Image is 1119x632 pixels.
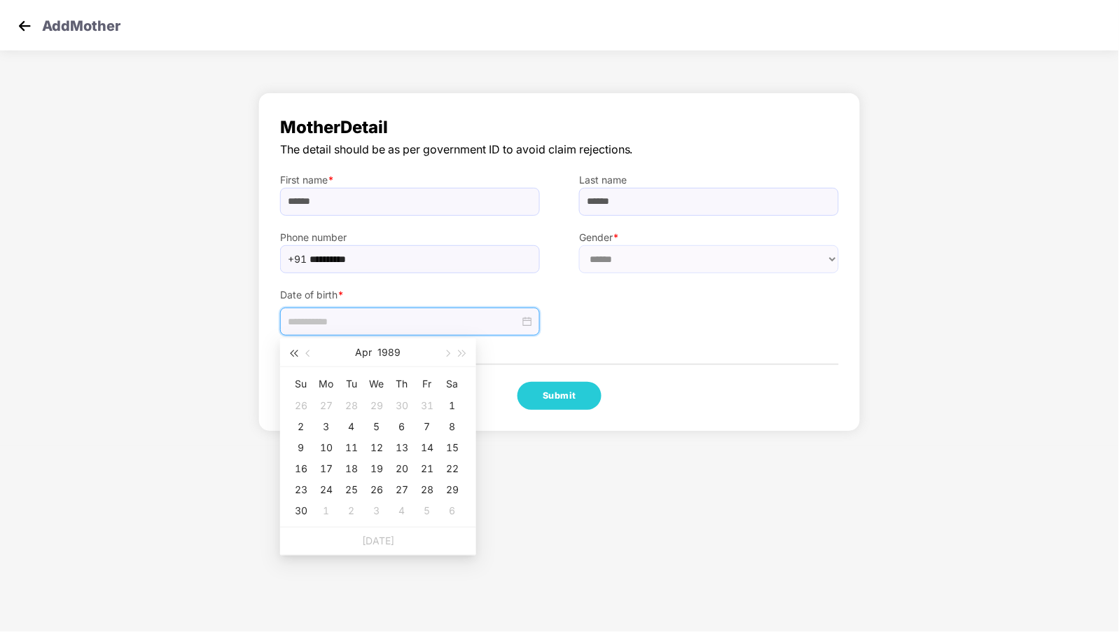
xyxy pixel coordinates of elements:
div: 15 [444,439,461,456]
td: 1989-04-24 [314,479,339,500]
label: Last name [579,172,839,188]
td: 1989-04-09 [289,437,314,458]
button: Apr [356,338,373,366]
td: 1989-05-01 [314,500,339,521]
img: svg+xml;base64,PHN2ZyB4bWxucz0iaHR0cDovL3d3dy53My5vcmcvMjAwMC9zdmciIHdpZHRoPSIzMCIgaGVpZ2h0PSIzMC... [14,15,35,36]
th: Th [389,373,415,395]
div: 11 [343,439,360,456]
td: 1989-04-20 [389,458,415,479]
div: 20 [394,460,410,477]
td: 1989-04-18 [339,458,364,479]
div: 28 [419,481,436,498]
div: 4 [394,502,410,519]
div: 27 [394,481,410,498]
div: 18 [343,460,360,477]
td: 1989-05-04 [389,500,415,521]
div: 22 [444,460,461,477]
td: 1989-04-25 [339,479,364,500]
th: Su [289,373,314,395]
div: 30 [293,502,310,519]
td: 1989-03-29 [364,395,389,416]
td: 1989-03-26 [289,395,314,416]
td: 1989-04-26 [364,479,389,500]
div: 3 [318,418,335,435]
p: Add Mother [42,15,120,32]
div: 31 [419,397,436,414]
div: 5 [368,418,385,435]
div: 26 [368,481,385,498]
td: 1989-05-06 [440,500,465,521]
div: 23 [293,481,310,498]
th: Mo [314,373,339,395]
td: 1989-04-17 [314,458,339,479]
label: First name [280,172,540,188]
div: 17 [318,460,335,477]
td: 1989-04-23 [289,479,314,500]
td: 1989-04-08 [440,416,465,437]
th: We [364,373,389,395]
div: 13 [394,439,410,456]
div: 25 [343,481,360,498]
td: 1989-04-04 [339,416,364,437]
div: 2 [293,418,310,435]
div: 4 [343,418,360,435]
div: 19 [368,460,385,477]
span: The detail should be as per government ID to avoid claim rejections. [280,141,839,158]
td: 1989-04-11 [339,437,364,458]
td: 1989-04-28 [415,479,440,500]
div: 6 [444,502,461,519]
td: 1989-04-29 [440,479,465,500]
td: 1989-04-02 [289,416,314,437]
td: 1989-03-31 [415,395,440,416]
td: 1989-04-16 [289,458,314,479]
td: 1989-04-07 [415,416,440,437]
td: 1989-04-12 [364,437,389,458]
div: 27 [318,397,335,414]
a: [DATE] [362,535,394,547]
div: 21 [419,460,436,477]
div: 29 [368,397,385,414]
td: 1989-04-21 [415,458,440,479]
th: Fr [415,373,440,395]
th: Sa [440,373,465,395]
div: 24 [318,481,335,498]
td: 1989-05-05 [415,500,440,521]
th: Tu [339,373,364,395]
td: 1989-05-02 [339,500,364,521]
div: 10 [318,439,335,456]
div: 26 [293,397,310,414]
td: 1989-04-05 [364,416,389,437]
td: 1989-04-01 [440,395,465,416]
div: 1 [318,502,335,519]
td: 1989-05-03 [364,500,389,521]
td: 1989-03-28 [339,395,364,416]
label: Gender [579,230,839,245]
div: 1 [444,397,461,414]
div: 3 [368,502,385,519]
button: 1989 [378,338,401,366]
td: 1989-04-13 [389,437,415,458]
label: Date of birth [280,287,540,303]
label: Phone number [280,230,540,245]
td: 1989-04-06 [389,416,415,437]
td: 1989-04-10 [314,437,339,458]
div: 29 [444,481,461,498]
div: 14 [419,439,436,456]
div: 28 [343,397,360,414]
div: 12 [368,439,385,456]
div: 16 [293,460,310,477]
td: 1989-04-30 [289,500,314,521]
button: Submit [517,382,602,410]
div: 5 [419,502,436,519]
div: 9 [293,439,310,456]
div: 8 [444,418,461,435]
div: 7 [419,418,436,435]
div: 2 [343,502,360,519]
td: 1989-04-15 [440,437,465,458]
td: 1989-04-27 [389,479,415,500]
span: +91 [288,249,307,270]
div: 6 [394,418,410,435]
td: 1989-03-30 [389,395,415,416]
td: 1989-04-19 [364,458,389,479]
span: Mother Detail [280,114,839,141]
